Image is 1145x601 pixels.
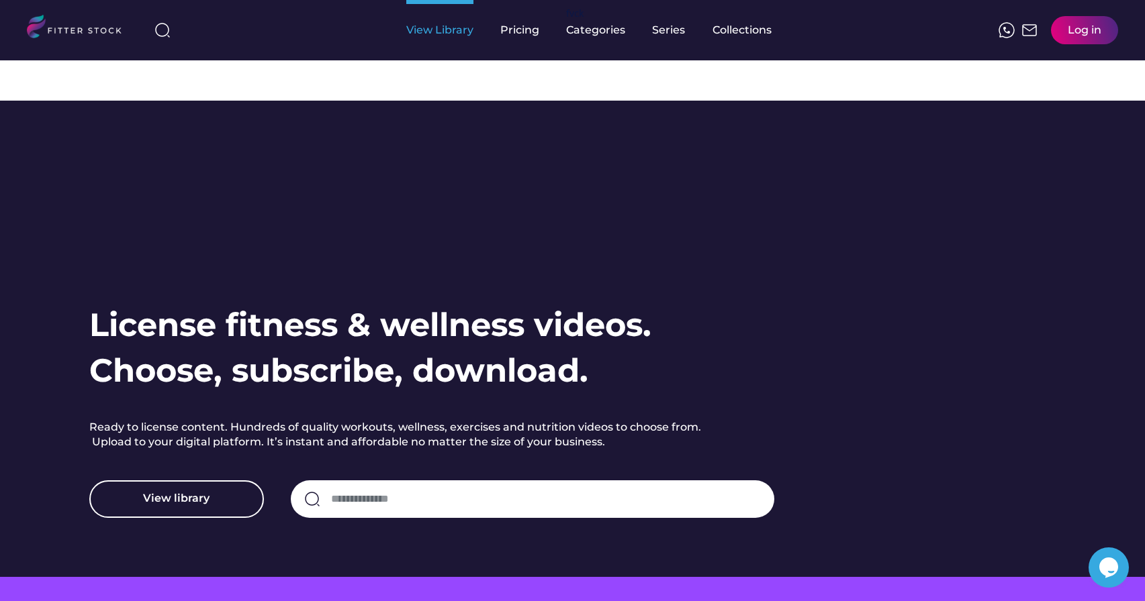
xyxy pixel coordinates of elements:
[154,22,171,38] img: search-normal%203.svg
[713,23,772,38] div: Collections
[566,7,584,20] div: fvck
[304,491,320,507] img: search-normal.svg
[1021,22,1038,38] img: Frame%2051.svg
[89,480,264,518] button: View library
[1089,547,1132,588] iframe: chat widget
[500,23,539,38] div: Pricing
[89,420,734,453] h2: Ready to license content. Hundreds of quality workouts, wellness, exercises and nutrition videos ...
[27,15,133,42] img: LOGO.svg
[652,23,686,38] div: Series
[999,22,1015,38] img: meteor-icons_whatsapp%20%281%29.svg
[1068,23,1101,38] div: Log in
[89,303,661,392] h1: License fitness & wellness videos. Choose, subscribe, download.
[406,23,473,38] div: View Library
[566,23,625,38] div: Categories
